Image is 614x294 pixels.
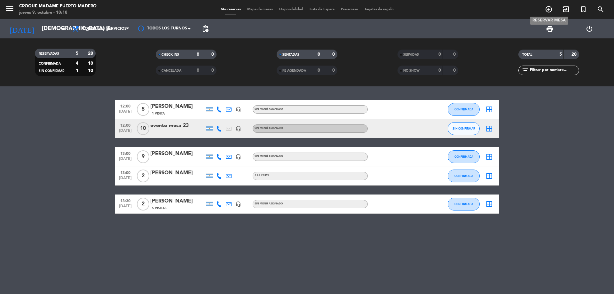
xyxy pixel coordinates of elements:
[448,150,480,163] button: CONFIRMADA
[5,4,14,16] button: menu
[235,154,241,160] i: headset_mic
[559,52,562,57] strong: 5
[453,127,475,130] span: SIN CONFIRMAR
[117,204,133,211] span: [DATE]
[403,69,420,72] span: NO SHOW
[137,122,149,135] span: 10
[438,52,441,57] strong: 0
[211,52,215,57] strong: 0
[117,129,133,136] span: [DATE]
[522,53,532,56] span: TOTAL
[76,61,78,66] strong: 4
[453,68,457,73] strong: 0
[161,69,181,72] span: CANCELADA
[529,67,579,74] input: Filtrar por nombre...
[235,107,241,112] i: headset_mic
[282,53,299,56] span: SENTADAS
[152,111,165,116] span: 1 Visita
[485,200,493,208] i: border_all
[117,149,133,157] span: 13:00
[201,25,209,33] span: pending_actions
[76,68,78,73] strong: 1
[19,3,97,10] div: Croque Madame Puerto Madero
[117,176,133,183] span: [DATE]
[448,122,480,135] button: SIN CONFIRMAR
[117,169,133,176] span: 13:00
[150,169,205,177] div: [PERSON_NAME]
[403,53,419,56] span: SERVIDAS
[485,172,493,180] i: border_all
[448,170,480,182] button: CONFIRMADA
[485,106,493,113] i: border_all
[318,52,320,57] strong: 0
[244,8,276,11] span: Mapa de mesas
[545,5,553,13] i: add_circle_outline
[39,62,61,65] span: CONFIRMADA
[361,8,397,11] span: Tarjetas de regalo
[485,153,493,161] i: border_all
[522,67,529,74] i: filter_list
[579,5,587,13] i: turned_in_not
[88,68,94,73] strong: 10
[586,25,593,33] i: power_settings_new
[117,197,133,204] span: 13:30
[235,126,241,131] i: headset_mic
[150,197,205,205] div: [PERSON_NAME]
[332,68,336,73] strong: 0
[306,8,338,11] span: Lista de Espera
[76,51,78,56] strong: 5
[137,150,149,163] span: 9
[117,121,133,129] span: 12:00
[562,5,570,13] i: exit_to_app
[546,25,554,33] span: print
[235,201,241,207] i: headset_mic
[39,69,64,73] span: SIN CONFIRMAR
[217,8,244,11] span: Mis reservas
[454,202,473,206] span: CONFIRMADA
[211,68,215,73] strong: 0
[453,52,457,57] strong: 0
[255,174,269,177] span: A LA CARTA
[161,53,179,56] span: CHECK INS
[276,8,306,11] span: Disponibilidad
[150,150,205,158] div: [PERSON_NAME]
[137,170,149,182] span: 2
[88,51,94,56] strong: 28
[454,174,473,178] span: CONFIRMADA
[83,27,127,31] span: Todos los servicios
[530,17,568,25] div: RESERVAR MESA
[39,52,59,55] span: RESERVADAS
[137,103,149,116] span: 5
[19,10,97,16] div: jueves 9. octubre - 10:18
[152,206,167,211] span: 5 Visitas
[338,8,361,11] span: Pre-acceso
[88,61,94,66] strong: 18
[255,203,283,205] span: Sin menú asignado
[454,107,473,111] span: CONFIRMADA
[197,68,199,73] strong: 0
[255,127,283,130] span: Sin menú asignado
[332,52,336,57] strong: 0
[5,4,14,13] i: menu
[597,5,604,13] i: search
[438,68,441,73] strong: 0
[255,155,283,158] span: Sin menú asignado
[117,102,133,109] span: 12:00
[485,125,493,132] i: border_all
[59,25,67,33] i: arrow_drop_down
[571,52,578,57] strong: 28
[570,19,609,38] div: LOG OUT
[117,157,133,164] span: [DATE]
[150,102,205,111] div: [PERSON_NAME]
[282,69,306,72] span: RE AGENDADA
[448,198,480,211] button: CONFIRMADA
[448,103,480,116] button: CONFIRMADA
[150,122,205,130] div: evento mesa 23
[5,22,39,36] i: [DATE]
[255,108,283,110] span: Sin menú asignado
[197,52,199,57] strong: 0
[137,198,149,211] span: 2
[454,155,473,158] span: CONFIRMADA
[117,109,133,117] span: [DATE]
[318,68,320,73] strong: 0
